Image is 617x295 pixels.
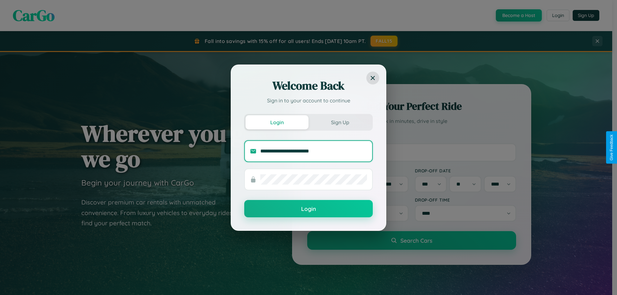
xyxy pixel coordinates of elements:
[308,115,371,129] button: Sign Up
[609,134,614,161] div: Give Feedback
[244,97,373,104] p: Sign in to your account to continue
[244,200,373,217] button: Login
[246,115,308,129] button: Login
[244,78,373,93] h2: Welcome Back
